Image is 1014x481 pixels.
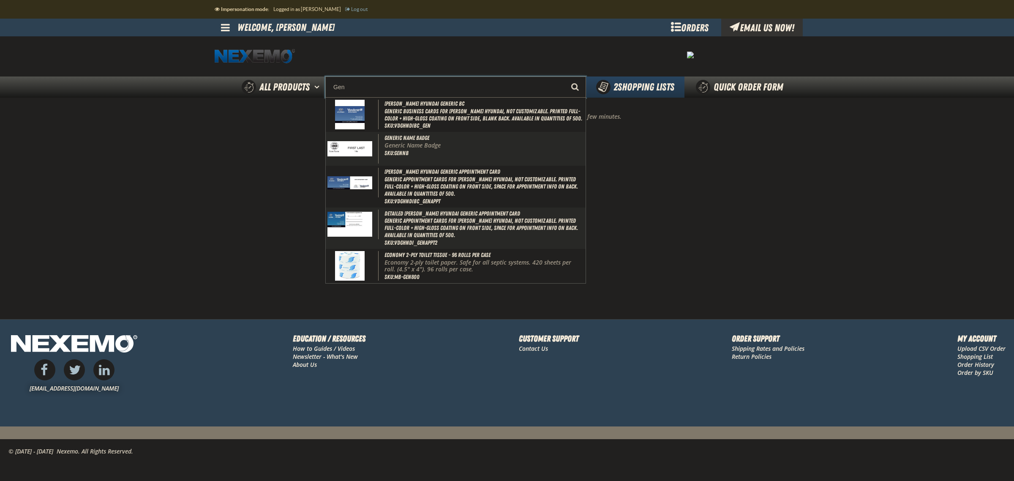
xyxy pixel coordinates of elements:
[957,353,993,361] a: Shopping List
[384,259,584,273] p: Economy 2-ply toilet paper. Safe for all septic systems. 420 sheets per roll. (4.5" x 4"). 96 rol...
[327,141,372,156] img: 6780222ddf7f6814723659-GENNB.png
[384,150,409,156] span: SKU:GENNB
[293,332,365,345] h2: Education / Resources
[384,198,440,205] span: SKU:VDGHNDIBC_GENAPPT
[293,353,358,361] a: Newsletter - What's New
[586,77,684,98] button: You have 2 Shopping Lists. Open to view details
[613,81,674,93] span: Shopping Lists
[215,113,799,121] p: The System is currently under maintenance and should be available in a few minutes.
[384,251,491,258] span: Economy 2-ply Toilet Tissue - 96 rolls per case
[658,19,721,36] div: Orders
[384,273,420,280] span: SKU:MB-GEN800
[325,77,586,98] input: Search
[384,239,437,246] span: SKU:VDGHNDI_GENAPPT2
[721,19,803,36] div: Email Us Now!
[259,79,310,95] span: All Products
[384,217,584,238] span: Generic Appointment Cards for [PERSON_NAME] Hyundai, not customizable. Printed full-color + high-...
[384,142,584,149] p: Generic Name Badge
[327,176,372,189] img: 5b57689d95a79157651945-VDGHndiBC_GENAPPT.jpg
[957,344,1006,353] a: Upload CSV Order
[957,361,994,369] a: Order History
[684,77,799,98] a: Quick Order Form
[732,332,804,345] h2: Order Support
[957,332,1006,345] h2: My Account
[519,344,548,353] a: Contact Us
[384,168,500,175] span: [PERSON_NAME] Hyundai Generic Appointment Card
[384,210,520,217] span: Detailed [PERSON_NAME] Hyundai Generic Appointment Card
[327,212,372,237] img: 5c89456e062f8021357748-VDGHndi_GENAPPT2_Page_2.jpg
[215,98,799,113] h1: Internal Server Error
[565,77,586,98] button: Start Searching
[687,52,694,58] img: f8e939207b3eb67275b8da55a504b224.jpeg
[384,122,431,129] span: SKU:VDGHNDIBC_GEN
[335,251,365,281] img: 5b11587de66d6208090291-capture_11_2.jpg
[345,6,368,12] a: Log out
[215,2,273,17] li: Impersonation mode:
[237,19,335,36] li: Welcome, [PERSON_NAME]
[384,134,429,141] span: Generic Name Badge
[215,49,295,64] img: Nexemo logo
[957,369,993,377] a: Order by SKU
[8,332,140,357] img: Nexemo Logo
[335,100,365,129] img: 5b115823497cd379541488-vdghndibc_gen.jpg
[613,81,618,93] strong: 2
[293,344,355,353] a: How to Guides / Videos
[273,2,345,17] li: Logged in as [PERSON_NAME]
[384,176,584,197] span: Generic Appointment Cards for [PERSON_NAME] Hyundai, not customizable. Printed full-color + high-...
[519,332,579,345] h2: Customer Support
[30,384,119,392] a: [EMAIL_ADDRESS][DOMAIN_NAME]
[732,344,804,353] a: Shipping Rates and Policies
[732,353,771,361] a: Return Policies
[215,49,295,64] a: Home
[384,108,584,122] span: Generic Business Cards for [PERSON_NAME] Hyundai, not customizable. Printed full-color + high-glo...
[293,361,317,369] a: About Us
[311,77,325,98] button: Open All Products pages
[384,100,464,107] span: [PERSON_NAME] Hyundai Generic BC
